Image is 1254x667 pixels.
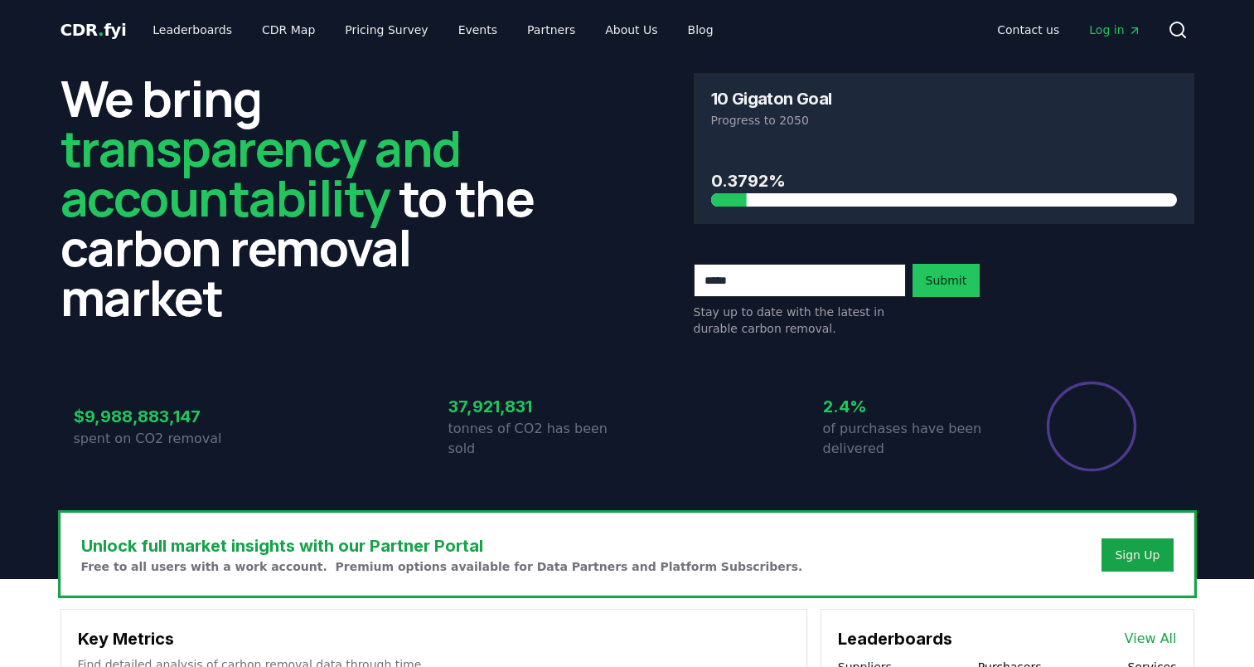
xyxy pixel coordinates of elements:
[1115,547,1160,563] a: Sign Up
[984,15,1154,45] nav: Main
[838,626,952,651] h3: Leaderboards
[1045,380,1138,473] div: Percentage of sales delivered
[1089,22,1140,38] span: Log in
[514,15,588,45] a: Partners
[445,15,511,45] a: Events
[61,73,561,322] h2: We bring to the carbon removal market
[823,419,1002,459] p: of purchases have been delivered
[74,404,253,429] h3: $9,988,883,147
[823,394,1002,419] h3: 2.4%
[1076,15,1154,45] a: Log in
[448,394,627,419] h3: 37,921,831
[448,419,627,459] p: tonnes of CO2 has been sold
[61,18,127,41] a: CDR.fyi
[675,15,727,45] a: Blog
[1125,629,1177,649] a: View All
[61,20,127,40] span: CDR fyi
[694,304,906,337] p: Stay up to date with the latest in durable carbon removal.
[1101,538,1173,572] button: Sign Up
[711,90,832,107] h3: 10 Gigaton Goal
[78,626,790,651] h3: Key Metrics
[139,15,245,45] a: Leaderboards
[711,168,1177,193] h3: 0.3792%
[592,15,671,45] a: About Us
[984,15,1072,45] a: Contact us
[913,264,980,297] button: Submit
[249,15,328,45] a: CDR Map
[98,20,104,40] span: .
[74,429,253,449] p: spent on CO2 removal
[139,15,726,45] nav: Main
[711,112,1177,129] p: Progress to 2050
[61,114,461,231] span: transparency and accountability
[332,15,441,45] a: Pricing Survey
[81,533,803,558] h3: Unlock full market insights with our Partner Portal
[81,558,803,575] p: Free to all users with a work account. Premium options available for Data Partners and Platform S...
